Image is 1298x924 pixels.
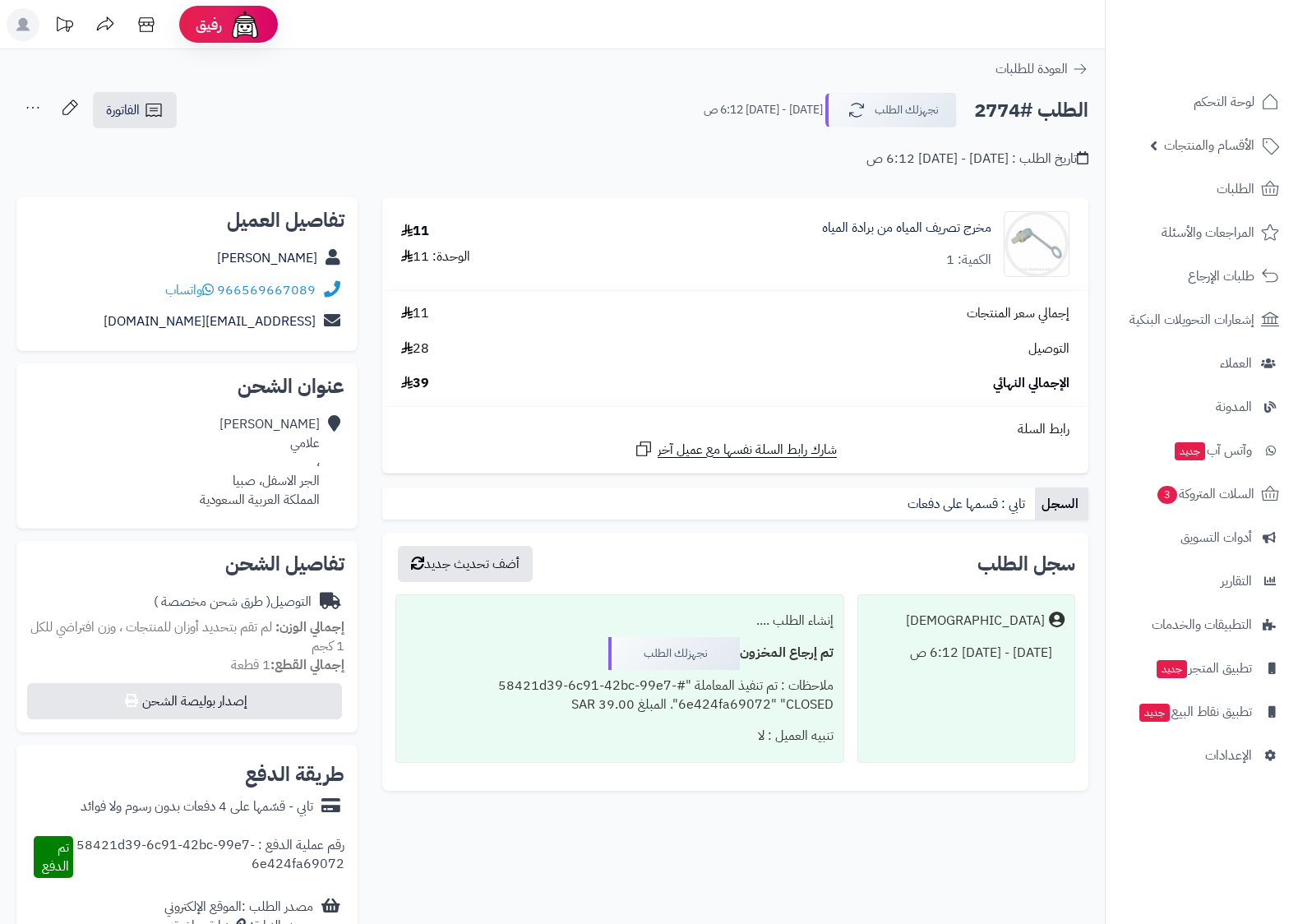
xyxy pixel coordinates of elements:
[1116,649,1288,688] a: تطبيق المتجرجديد
[704,102,823,118] small: [DATE] - [DATE] 6:12 ص
[154,593,312,612] div: التوصيل
[1205,744,1252,767] span: الإعدادات
[398,546,533,582] button: أضف تحديث جديد
[995,59,1068,79] span: العودة للطلبات
[1116,518,1288,557] a: أدوات التسويق
[1116,692,1288,732] a: تطبيق نقاط البيعجديد
[1156,483,1254,506] span: السلات المتروكة
[1116,561,1288,601] a: التقارير
[27,683,342,719] button: إصدار بوليصة الشحن
[1152,613,1252,636] span: التطبيقات والخدمات
[30,377,344,396] h2: عنوان الشحن
[1129,308,1254,331] span: إشعارات التحويلات البنكية
[1173,439,1252,462] span: وآتس آب
[200,415,320,509] div: [PERSON_NAME] علامي ، الجر الاسفل، صبيا المملكة العربية السعودية
[977,554,1075,574] h3: سجل الطلب
[1221,570,1252,593] span: التقارير
[30,210,344,230] h2: تفاصيل العميل
[1220,352,1252,375] span: العملاء
[608,637,740,670] div: نجهزلك الطلب
[1164,134,1254,157] span: الأقسام والمنتجات
[1116,431,1288,470] a: وآتس آبجديد
[104,312,316,331] a: [EMAIL_ADDRESS][DOMAIN_NAME]
[993,374,1069,393] span: الإجمالي النهائي
[217,280,316,300] a: 966569667089
[822,219,991,238] a: مخرج تصريف المياه من برادة المياه
[1138,700,1252,723] span: تطبيق نقاط البيع
[401,374,429,393] span: 39
[974,94,1088,127] h2: الطلب #2774
[401,222,429,241] div: 11
[1155,657,1252,680] span: تطبيق المتجر
[1217,178,1254,201] span: الطلبات
[1180,526,1252,549] span: أدوات التسويق
[154,592,270,612] span: ( طرق شحن مخصصة )
[1157,660,1187,678] span: جديد
[44,8,85,45] a: تحديثات المنصة
[406,720,834,752] div: تنبيه العميل : لا
[1116,300,1288,340] a: إشعارات التحويلات البنكية
[406,605,834,637] div: إنشاء الطلب ....
[73,836,344,879] div: رقم عملية الدفع : 58421d39-6c91-42bc-99e7-6e424fa69072
[93,92,177,128] a: الفاتورة
[1216,395,1252,418] span: المدونة
[389,420,1082,439] div: رابط السلة
[1162,221,1254,244] span: المراجعات والأسئلة
[906,612,1045,631] div: [DEMOGRAPHIC_DATA]
[217,248,317,268] a: [PERSON_NAME]
[1116,82,1288,122] a: لوحة التحكم
[1035,487,1088,520] a: السجل
[401,304,429,323] span: 11
[901,487,1035,520] a: تابي : قسمها على دفعات
[1116,474,1288,514] a: السلات المتروكة3
[275,617,344,637] strong: إجمالي الوزن:
[30,554,344,574] h2: تفاصيل الشحن
[995,59,1088,79] a: العودة للطلبات
[825,93,957,127] button: نجهزلك الطلب
[1116,605,1288,644] a: التطبيقات والخدمات
[401,340,429,358] span: 28
[229,8,261,41] img: ai-face.png
[30,617,344,656] span: لم تقم بتحديد أوزان للمنتجات ، وزن افتراضي للكل 1 كجم
[401,247,470,266] div: الوحدة: 11
[1175,442,1205,460] span: جديد
[196,15,222,35] span: رفيق
[270,655,344,675] strong: إجمالي القطع:
[231,655,344,675] small: 1 قطعة
[1116,736,1288,775] a: الإعدادات
[1186,42,1282,76] img: logo-2.png
[406,670,834,721] div: ملاحظات : تم تنفيذ المعاملة "#58421d39-6c91-42bc-99e7-6e424fa69072" "CLOSED". المبلغ 39.00 SAR
[1116,344,1288,383] a: العملاء
[106,100,140,120] span: الفاتورة
[658,441,837,460] span: شارك رابط السلة نفسها مع عميل آخر
[81,797,313,816] div: تابي - قسّمها على 4 دفعات بدون رسوم ولا فوائد
[1194,90,1254,113] span: لوحة التحكم
[245,765,344,784] h2: طريقة الدفع
[165,280,214,300] a: واتساب
[740,643,834,663] b: تم إرجاع المخزون
[634,439,837,460] a: شارك رابط السلة نفسها مع عميل آخر
[866,150,1088,169] div: تاريخ الطلب : [DATE] - [DATE] 6:12 ص
[946,251,991,270] div: الكمية: 1
[967,304,1069,323] span: إجمالي سعر المنتجات
[1116,387,1288,427] a: المدونة
[868,637,1065,669] div: [DATE] - [DATE] 6:12 ص
[1116,169,1288,209] a: الطلبات
[1028,340,1069,358] span: التوصيل
[1139,704,1170,722] span: جديد
[1157,486,1177,504] span: 3
[1188,265,1254,288] span: طلبات الإرجاع
[1116,256,1288,296] a: طلبات الإرجاع
[1005,211,1069,277] img: 1668707237-11002044-90x90.jpg
[1116,213,1288,252] a: المراجعات والأسئلة
[42,838,69,876] span: تم الدفع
